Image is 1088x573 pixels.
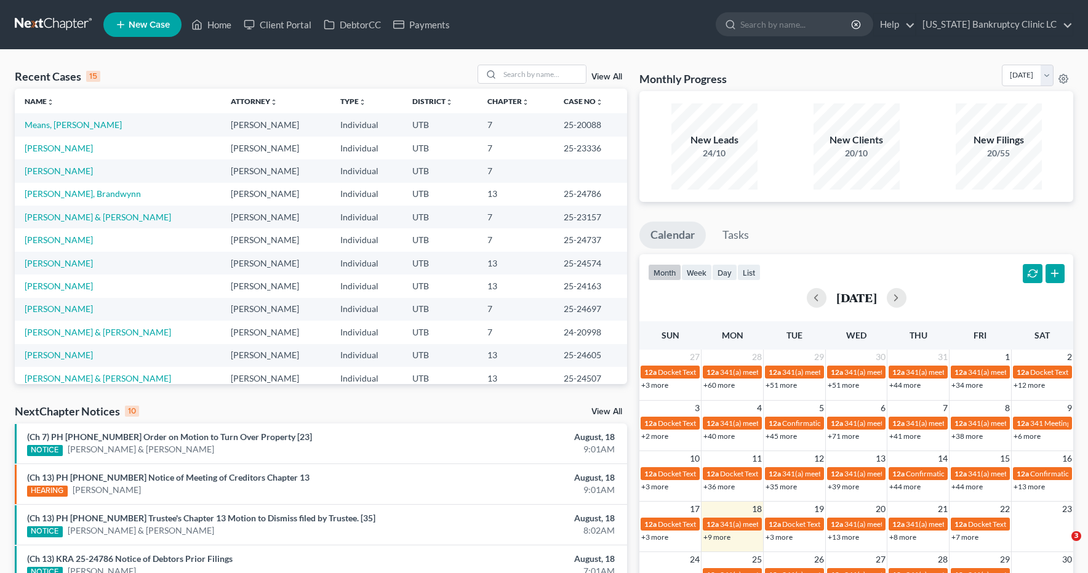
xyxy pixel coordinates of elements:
[591,407,622,416] a: View All
[889,431,921,441] a: +41 more
[751,350,763,364] span: 28
[814,133,900,147] div: New Clients
[831,519,843,529] span: 12a
[478,367,554,390] td: 13
[766,532,793,542] a: +3 more
[813,350,825,364] span: 29
[641,482,668,491] a: +3 more
[25,143,93,153] a: [PERSON_NAME]
[782,419,923,428] span: Confirmation Hearing for [PERSON_NAME]
[828,482,859,491] a: +39 more
[968,469,1087,478] span: 341(a) meeting for [PERSON_NAME]
[756,401,763,415] span: 4
[892,469,905,478] span: 12a
[554,228,627,251] td: 25-24737
[478,137,554,159] td: 7
[836,291,877,304] h2: [DATE]
[478,113,554,136] td: 7
[427,524,615,537] div: 8:02AM
[703,431,735,441] a: +40 more
[892,367,905,377] span: 12a
[427,553,615,565] div: August, 18
[554,344,627,367] td: 25-24605
[330,183,402,206] td: Individual
[956,147,1042,159] div: 20/55
[937,502,949,516] span: 21
[814,147,900,159] div: 20/10
[910,330,927,340] span: Thu
[766,380,797,390] a: +51 more
[974,330,986,340] span: Fri
[564,97,603,106] a: Case Nounfold_more
[722,330,743,340] span: Mon
[402,367,478,390] td: UTB
[831,469,843,478] span: 12a
[402,321,478,343] td: UTB
[751,451,763,466] span: 11
[15,404,139,419] div: NextChapter Notices
[782,367,901,377] span: 341(a) meeting for [PERSON_NAME]
[27,553,233,564] a: (Ch 13) KRA 25-24786 Notice of Debtors Prior Filings
[999,451,1011,466] span: 15
[402,252,478,274] td: UTB
[874,451,887,466] span: 13
[402,159,478,182] td: UTB
[1014,431,1041,441] a: +6 more
[951,431,983,441] a: +38 more
[1017,469,1029,478] span: 12a
[27,513,375,523] a: (Ch 13) PH [PHONE_NUMBER] Trustee's Chapter 13 Motion to Dismiss filed by Trustee. [35]
[639,222,706,249] a: Calendar
[221,367,330,390] td: [PERSON_NAME]
[782,519,916,529] span: Docket Text: for Crystal [PERSON_NAME]
[25,327,171,337] a: [PERSON_NAME] & [PERSON_NAME]
[1004,350,1011,364] span: 1
[711,222,760,249] a: Tasks
[720,419,839,428] span: 341(a) meeting for [PERSON_NAME]
[25,258,93,268] a: [PERSON_NAME]
[446,98,453,106] i: unfold_more
[359,98,366,106] i: unfold_more
[427,471,615,484] div: August, 18
[937,451,949,466] span: 14
[954,469,967,478] span: 12a
[427,484,615,496] div: 9:01AM
[906,419,1025,428] span: 341(a) meeting for [PERSON_NAME]
[15,69,100,84] div: Recent Cases
[554,298,627,321] td: 25-24697
[221,252,330,274] td: [PERSON_NAME]
[644,469,657,478] span: 12a
[478,228,554,251] td: 7
[73,484,141,496] a: [PERSON_NAME]
[487,97,529,106] a: Chapterunfold_more
[954,519,967,529] span: 12a
[706,519,719,529] span: 12a
[129,20,170,30] span: New Case
[402,298,478,321] td: UTB
[786,330,802,340] span: Tue
[879,401,887,415] span: 6
[954,419,967,428] span: 12a
[813,552,825,567] span: 26
[658,469,833,478] span: Docket Text: for [PERSON_NAME] & [PERSON_NAME]
[844,519,1028,529] span: 341(a) meeting for [PERSON_NAME] & [PERSON_NAME]
[689,350,701,364] span: 27
[681,264,712,281] button: week
[1071,531,1081,541] span: 3
[47,98,54,106] i: unfold_more
[1014,482,1045,491] a: +13 more
[831,419,843,428] span: 12a
[68,524,214,537] a: [PERSON_NAME] & [PERSON_NAME]
[330,298,402,321] td: Individual
[846,330,866,340] span: Wed
[554,252,627,274] td: 25-24574
[27,445,63,456] div: NOTICE
[330,274,402,297] td: Individual
[951,532,978,542] a: +7 more
[185,14,238,36] a: Home
[402,113,478,136] td: UTB
[427,431,615,443] div: August, 18
[648,264,681,281] button: month
[270,98,278,106] i: unfold_more
[828,380,859,390] a: +51 more
[644,367,657,377] span: 12a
